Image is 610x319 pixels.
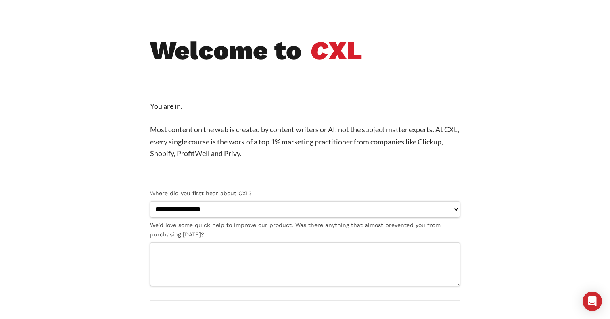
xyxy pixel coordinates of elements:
[310,35,362,66] b: XL
[583,292,602,311] div: Open Intercom Messenger
[150,221,460,239] label: We'd love some quick help to improve our product. Was there anything that almost prevented you fr...
[150,35,301,66] b: Welcome to
[310,35,328,66] i: C
[150,189,460,198] label: Where did you first hear about CXL?
[150,100,460,159] p: You are in. Most content on the web is created by content writers or AI, not the subject matter e...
